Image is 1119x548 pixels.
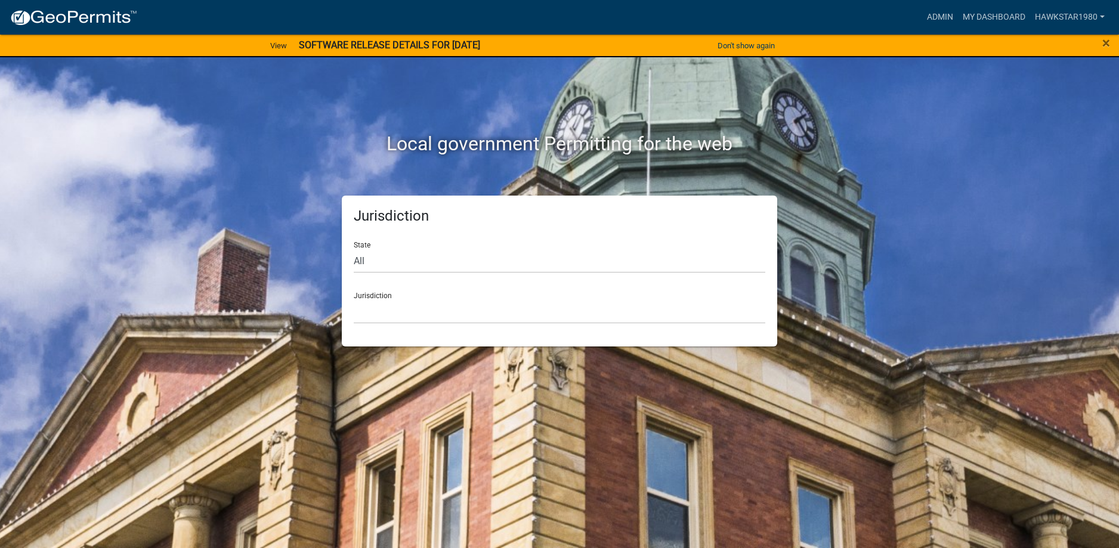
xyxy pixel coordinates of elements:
[299,39,480,51] strong: SOFTWARE RELEASE DETAILS FOR [DATE]
[713,36,780,55] button: Don't show again
[354,208,765,225] h5: Jurisdiction
[1102,36,1110,50] button: Close
[922,6,958,29] a: Admin
[958,6,1030,29] a: My Dashboard
[228,132,891,155] h2: Local government Permitting for the web
[265,36,292,55] a: View
[1102,35,1110,51] span: ×
[1030,6,1109,29] a: Hawkstar1980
